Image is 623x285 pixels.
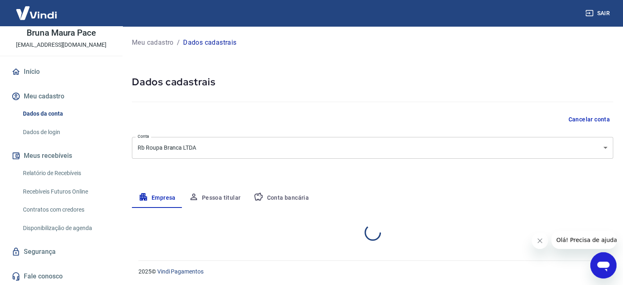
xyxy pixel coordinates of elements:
[10,63,113,81] a: Início
[157,268,204,275] a: Vindi Pagamentos
[27,29,96,37] p: Bruna Maura Pace
[5,6,69,12] span: Olá! Precisa de ajuda?
[132,38,174,48] a: Meu cadastro
[10,87,113,105] button: Meu cadastro
[10,243,113,261] a: Segurança
[10,0,63,25] img: Vindi
[132,75,613,89] h5: Dados cadastrais
[20,105,113,122] a: Dados da conta
[10,147,113,165] button: Meus recebíveis
[182,188,247,208] button: Pessoa titular
[138,133,149,139] label: Conta
[20,165,113,182] a: Relatório de Recebíveis
[138,267,603,276] p: 2025 ©
[565,112,613,127] button: Cancelar conta
[20,183,113,200] a: Recebíveis Futuros Online
[551,231,616,249] iframe: Mensagem da empresa
[590,252,616,278] iframe: Botão para abrir a janela de mensagens
[20,201,113,218] a: Contratos com credores
[132,188,182,208] button: Empresa
[532,233,548,249] iframe: Fechar mensagem
[16,41,106,49] p: [EMAIL_ADDRESS][DOMAIN_NAME]
[132,137,613,159] div: Rb Roupa Branca LTDA
[20,220,113,237] a: Disponibilização de agenda
[584,6,613,21] button: Sair
[247,188,315,208] button: Conta bancária
[183,38,236,48] p: Dados cadastrais
[177,38,180,48] p: /
[20,124,113,141] a: Dados de login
